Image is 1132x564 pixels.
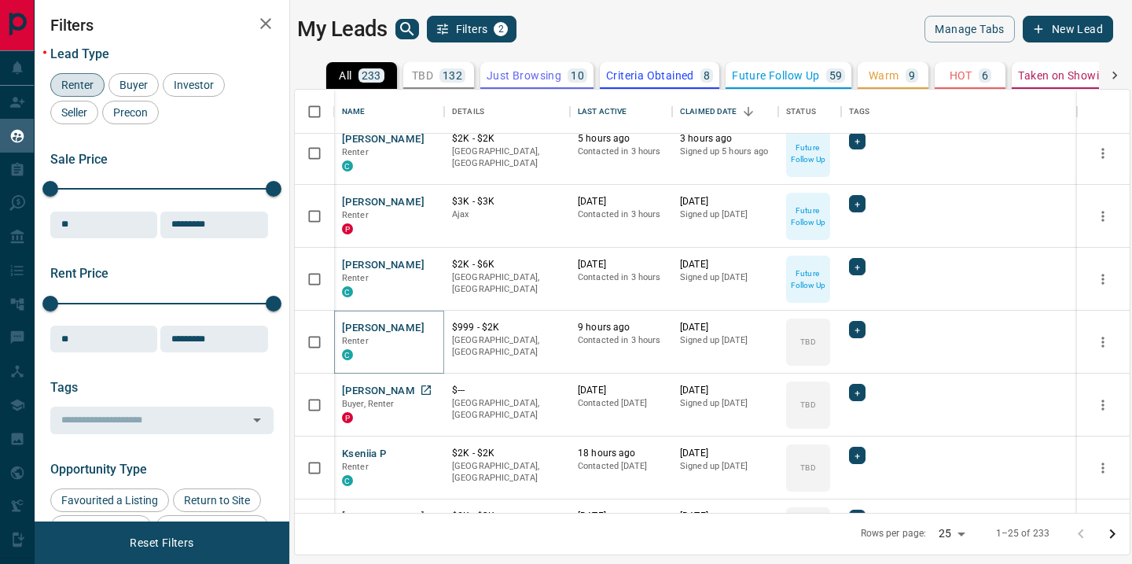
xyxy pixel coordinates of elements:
span: Favourited a Listing [56,494,164,507]
p: 8 [704,70,710,81]
div: Precon [102,101,159,124]
div: condos.ca [342,160,353,171]
h1: My Leads [297,17,388,42]
span: Investor [168,79,219,91]
div: + [849,195,866,212]
span: Tags [50,380,78,395]
p: Signed up 5 hours ago [680,146,770,158]
p: TBD [800,399,815,411]
span: Renter [342,273,369,283]
span: + [855,448,860,463]
span: Sale Price [50,152,108,167]
button: Filters2 [427,16,517,42]
p: 9 hours ago [578,321,664,334]
div: Tags [849,90,870,134]
p: Future Follow Up [788,267,829,291]
button: [PERSON_NAME] [342,132,424,147]
p: [DATE] [680,447,770,460]
span: + [855,322,860,337]
p: Signed up [DATE] [680,208,770,221]
div: Last Active [570,90,672,134]
div: Name [342,90,366,134]
p: Contacted in 3 hours [578,271,664,284]
button: Go to next page [1097,518,1128,550]
button: [PERSON_NAME] [342,258,424,273]
button: more [1091,267,1115,291]
button: Kseniia P [342,447,386,462]
p: Criteria Obtained [606,70,694,81]
p: Signed up [DATE] [680,334,770,347]
p: Warm [869,70,899,81]
div: Viewed a Listing [50,515,152,539]
button: Reset Filters [119,529,204,556]
span: Return to Site [178,494,255,507]
p: Signed up [DATE] [680,460,770,473]
div: Set up Listing Alert [156,515,269,539]
p: TBD [412,70,433,81]
div: Tags [841,90,1077,134]
p: [DATE] [680,195,770,208]
p: $2K - $2K [452,132,562,146]
p: Contacted in 3 hours [578,146,664,158]
p: [DATE] [578,510,664,523]
p: $--- [452,384,562,397]
button: Manage Tabs [924,16,1014,42]
div: Status [786,90,816,134]
p: [GEOGRAPHIC_DATA], [GEOGRAPHIC_DATA] [452,460,562,485]
span: Set up Listing Alert [161,521,263,533]
p: 10 [571,70,584,81]
button: [PERSON_NAME] [342,321,424,336]
p: $2K - $2K [452,447,562,460]
div: Buyer [108,73,159,97]
button: more [1091,456,1115,480]
div: Claimed Date [672,90,778,134]
div: + [849,321,866,338]
span: Rent Price [50,266,108,281]
p: Contacted in 3 hours [578,334,664,347]
div: Investor [163,73,225,97]
button: [PERSON_NAME] [342,384,424,399]
span: 2 [495,24,506,35]
p: 59 [829,70,843,81]
p: HOT [950,70,972,81]
p: Signed up [DATE] [680,397,770,410]
div: Last Active [578,90,627,134]
div: Status [778,90,841,134]
button: Sort [737,101,759,123]
p: TBD [800,462,815,474]
p: 132 [443,70,462,81]
span: + [855,133,860,149]
span: + [855,385,860,400]
span: Lead Type [50,46,109,61]
p: [DATE] [680,258,770,271]
p: Contacted [DATE] [578,397,664,410]
div: 25 [932,522,970,545]
div: property.ca [342,412,353,423]
p: $2K - $6K [452,258,562,271]
span: Renter [342,462,369,472]
button: New Lead [1023,16,1113,42]
p: Contacted in 3 hours [578,208,664,221]
div: condos.ca [342,349,353,360]
span: Precon [108,106,153,119]
span: Buyer, Renter [342,399,395,409]
p: Just Browsing [487,70,561,81]
span: Opportunity Type [50,462,147,477]
div: Claimed Date [680,90,737,134]
p: [GEOGRAPHIC_DATA], [GEOGRAPHIC_DATA] [452,334,562,359]
p: [GEOGRAPHIC_DATA], [GEOGRAPHIC_DATA] [452,146,562,170]
p: [GEOGRAPHIC_DATA], [GEOGRAPHIC_DATA] [452,397,562,422]
button: search button [395,19,419,39]
div: + [849,384,866,401]
p: 18 hours ago [578,447,664,460]
p: [DATE] [578,384,664,397]
button: more [1091,330,1115,354]
div: Return to Site [173,488,261,512]
button: more [1091,142,1115,165]
p: Signed up [DATE] [680,271,770,284]
div: Details [452,90,484,134]
div: + [849,132,866,149]
button: more [1091,393,1115,417]
button: Open [246,409,268,431]
p: Future Follow Up [788,142,829,165]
